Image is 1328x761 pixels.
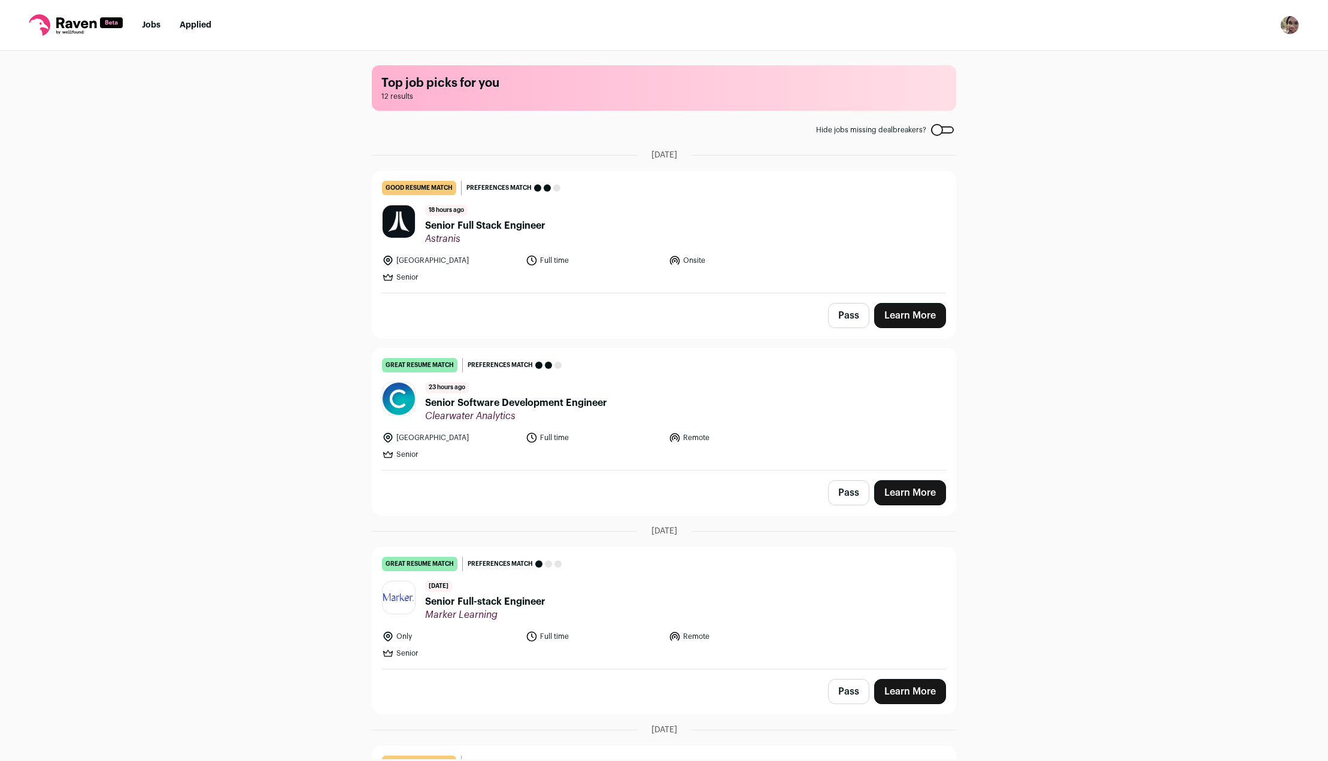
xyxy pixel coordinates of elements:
[1280,16,1299,35] img: 12985765-medium_jpg
[382,271,519,283] li: Senior
[425,581,452,592] span: [DATE]
[425,609,545,621] span: Marker Learning
[526,432,662,444] li: Full time
[382,647,519,659] li: Senior
[382,181,456,195] div: good resume match
[468,558,533,570] span: Preferences match
[816,125,926,135] span: Hide jobs missing dealbreakers?
[382,432,519,444] li: [GEOGRAPHIC_DATA]
[383,205,415,238] img: 68dba3bc9081990c846d57715f42b135dbd5ff374773d5804bb4299eade37f18.jpg
[180,21,211,29] a: Applied
[828,679,869,704] button: Pass
[425,595,545,609] span: Senior Full-stack Engineer
[425,410,607,422] span: Clearwater Analytics
[372,171,956,293] a: good resume match Preferences match 18 hours ago Senior Full Stack Engineer Astranis [GEOGRAPHIC_...
[383,383,415,415] img: 6a04baddfe06890a3c179f8685e1d70868bd2c047d3df4c9c21bebf356a4fdef
[526,630,662,642] li: Full time
[874,679,946,704] a: Learn More
[425,205,468,216] span: 18 hours ago
[381,92,947,101] span: 12 results
[468,359,533,371] span: Preferences match
[874,480,946,505] a: Learn More
[651,525,677,537] span: [DATE]
[669,432,805,444] li: Remote
[1280,16,1299,35] button: Open dropdown
[651,149,677,161] span: [DATE]
[669,254,805,266] li: Onsite
[382,630,519,642] li: Only
[828,480,869,505] button: Pass
[382,358,457,372] div: great resume match
[381,75,947,92] h1: Top job picks for you
[651,724,677,736] span: [DATE]
[383,592,415,604] img: 72ce50523db22b74ae82d339a3cf3b12a7aa891fe2fcae2d3c7863f8c06628ef.png
[425,396,607,410] span: Senior Software Development Engineer
[382,557,457,571] div: great resume match
[526,254,662,266] li: Full time
[425,233,545,245] span: Astranis
[828,303,869,328] button: Pass
[372,547,956,669] a: great resume match Preferences match [DATE] Senior Full-stack Engineer Marker Learning Only Full ...
[669,630,805,642] li: Remote
[372,348,956,470] a: great resume match Preferences match 23 hours ago Senior Software Development Engineer Clearwater...
[874,303,946,328] a: Learn More
[466,182,532,194] span: Preferences match
[382,254,519,266] li: [GEOGRAPHIC_DATA]
[142,21,160,29] a: Jobs
[425,219,545,233] span: Senior Full Stack Engineer
[425,382,469,393] span: 23 hours ago
[382,448,519,460] li: Senior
